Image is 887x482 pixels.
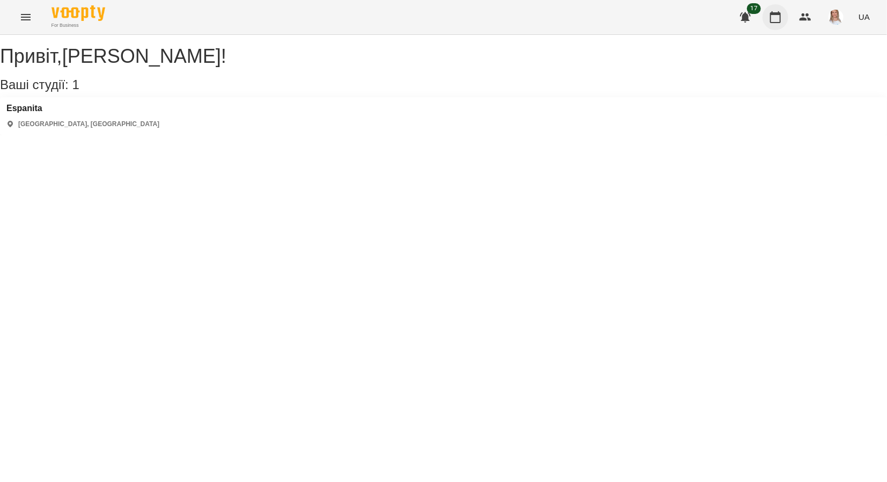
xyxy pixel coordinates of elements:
[52,5,105,21] img: Voopty Logo
[52,22,105,29] span: For Business
[18,120,159,129] p: [GEOGRAPHIC_DATA], [GEOGRAPHIC_DATA]
[13,4,39,30] button: Menu
[747,3,761,14] span: 17
[854,7,874,27] button: UA
[72,77,79,92] span: 1
[859,11,870,23] span: UA
[6,104,159,113] a: Espanita
[829,10,844,25] img: a3864db21cf396e54496f7cceedc0ca3.jpg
